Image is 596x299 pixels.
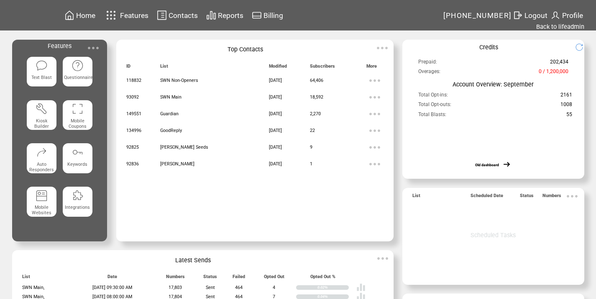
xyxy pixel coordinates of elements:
span: Total Opt-ins: [418,92,448,101]
span: Logout [524,11,547,20]
a: Mobile Websites [27,187,57,224]
a: Home [63,9,97,22]
img: auto-responders.svg [36,146,48,158]
img: mobile-websites.svg [36,190,48,202]
span: Contacts [169,11,198,20]
span: Modified [269,63,287,72]
span: Subscribers [310,63,335,72]
span: 93092 [126,94,139,100]
span: 149551 [126,111,141,117]
span: List [22,274,30,283]
span: More [366,63,377,72]
span: 0 / 1,200,000 [539,68,568,78]
span: [DATE] [269,144,282,150]
img: tool%201.svg [36,103,48,115]
a: Kiosk Builder [27,100,57,137]
span: Failed [233,274,245,283]
span: SWN Main, [22,285,44,290]
span: SWN Main [160,94,182,100]
img: ellypsis.svg [366,156,383,172]
a: Mobile Coupons [63,100,93,137]
a: Features [102,7,150,23]
img: keywords.svg [72,146,84,158]
a: Logout [512,9,549,22]
span: 9 [310,144,312,150]
img: coupons.svg [72,103,84,115]
span: 92825 [126,144,139,150]
span: Sent [206,285,215,290]
span: List [160,63,168,72]
span: Total Blasts: [418,111,446,121]
span: Features [120,11,148,20]
span: Top Contacts [228,46,263,53]
a: Back to lifeadmin [536,23,584,30]
img: ellypsis.svg [366,72,383,89]
img: features.svg [104,8,118,22]
img: ellypsis.svg [366,89,383,106]
span: ID [126,63,130,72]
span: Guardian [160,111,179,117]
span: Integrations [65,205,90,210]
span: Reports [218,11,243,20]
span: List [412,193,420,202]
img: ellypsis.svg [374,250,391,267]
img: refresh.png [575,43,589,51]
span: Opted Out [264,274,284,283]
span: Status [203,274,217,283]
img: integrations.svg [72,190,84,202]
span: Scheduled Date [471,193,503,202]
span: Mobile Coupons [69,118,87,129]
a: Integrations [63,187,93,224]
span: [PHONE_NUMBER] [443,11,512,20]
img: home.svg [64,10,74,20]
span: 2161 [560,92,572,101]
img: creidtcard.svg [252,10,262,20]
span: Numbers [542,193,561,202]
span: [DATE] [269,128,282,133]
a: Contacts [156,9,199,22]
span: Opted Out % [310,274,335,283]
span: [PERSON_NAME] [160,161,194,167]
span: 92836 [126,161,139,167]
img: ellypsis.svg [366,122,383,139]
span: 118832 [126,78,141,83]
span: Numbers [166,274,185,283]
img: contacts.svg [157,10,167,20]
span: Mobile Websites [32,205,51,215]
a: Reports [205,9,245,22]
img: text-blast.svg [36,59,48,71]
a: Keywords [63,143,93,180]
a: Billing [251,9,284,22]
span: Status [520,193,534,202]
span: Questionnaire [64,75,93,80]
span: Overages: [418,68,440,78]
span: [DATE] [269,94,282,100]
span: Auto Responders [29,162,54,172]
a: Auto Responders [27,143,57,180]
span: [PERSON_NAME] Seeds [160,144,208,150]
span: 18,592 [310,94,323,100]
span: SWN Non-Openers [160,78,198,83]
img: questionnaire.svg [72,59,84,71]
img: chart.svg [206,10,216,20]
span: 55 [566,111,572,121]
a: Text Blast [27,57,57,94]
span: 2,270 [310,111,321,117]
img: ellypsis.svg [374,40,391,56]
span: 464 [235,285,243,290]
span: Scheduled Tasks [471,232,516,238]
div: 0.02% [317,285,349,290]
img: exit.svg [513,10,523,20]
span: 17,803 [169,285,182,290]
span: Features [48,43,72,49]
span: Date [107,274,117,283]
img: ellypsis.svg [366,139,383,156]
a: Old dashboard [475,163,499,167]
span: 22 [310,128,315,133]
span: Credits [479,44,498,51]
img: profile.svg [550,10,560,20]
span: Home [76,11,95,20]
span: Profile [562,11,583,20]
img: ellypsis.svg [85,40,102,56]
span: Keywords [67,162,87,167]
